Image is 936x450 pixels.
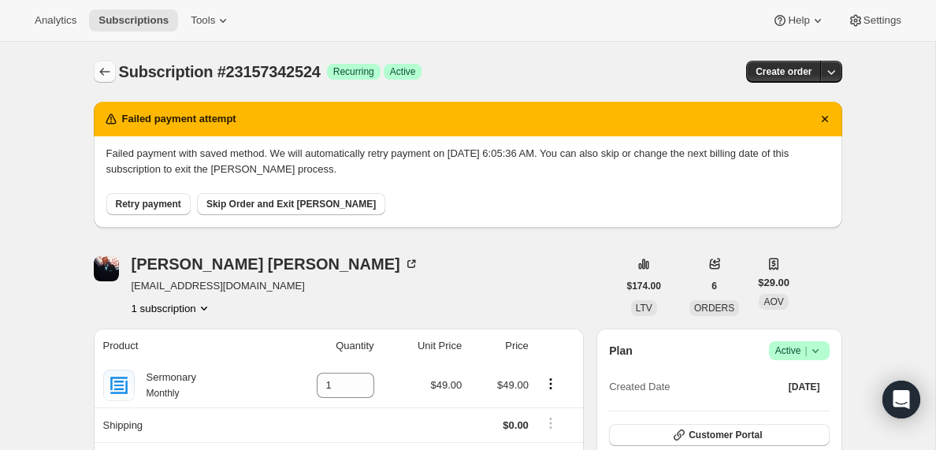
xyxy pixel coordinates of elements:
th: Price [466,329,533,363]
div: [PERSON_NAME] [PERSON_NAME] [132,256,419,272]
span: Created Date [609,379,670,395]
span: Analytics [35,14,76,27]
img: product img [103,370,135,401]
span: Active [775,343,823,359]
button: Analytics [25,9,86,32]
th: Product [94,329,269,363]
button: Shipping actions [538,415,563,432]
button: [DATE] [779,376,830,398]
span: Settings [864,14,901,27]
span: LTV [636,303,652,314]
th: Unit Price [379,329,467,363]
button: Product actions [132,300,212,316]
span: [DATE] [789,381,820,393]
button: Tools [181,9,240,32]
span: Recurring [333,65,374,78]
span: Active [390,65,416,78]
span: AOV [763,296,783,307]
span: Tools [191,14,215,27]
span: $49.00 [497,379,529,391]
span: [EMAIL_ADDRESS][DOMAIN_NAME] [132,278,419,294]
th: Quantity [269,329,379,363]
span: Help [788,14,809,27]
span: Retry payment [116,198,181,210]
span: $174.00 [627,280,661,292]
button: Product actions [538,375,563,392]
th: Shipping [94,407,269,442]
span: $49.00 [430,379,462,391]
button: Subscriptions [89,9,178,32]
span: Subscription #23157342524 [119,63,321,80]
button: Create order [746,61,821,83]
button: Retry payment [106,193,191,215]
button: Settings [838,9,911,32]
span: ORDERS [694,303,734,314]
span: 6 [711,280,717,292]
button: $174.00 [618,275,670,297]
span: $29.00 [758,275,789,291]
span: Subscriptions [98,14,169,27]
span: Create order [756,65,812,78]
div: Sermonary [135,370,197,401]
p: Failed payment with saved method. We will automatically retry payment on [DATE] 6:05:36 AM. You c... [106,146,830,177]
div: Open Intercom Messenger [882,381,920,418]
button: 6 [702,275,726,297]
button: Help [763,9,834,32]
button: Dismiss notification [814,108,836,130]
button: Subscriptions [94,61,116,83]
span: Skip Order and Exit [PERSON_NAME] [206,198,376,210]
button: Customer Portal [609,424,829,446]
span: James Dennis [94,256,119,281]
h2: Plan [609,343,633,359]
h2: Failed payment attempt [122,111,236,127]
button: Skip Order and Exit [PERSON_NAME] [197,193,385,215]
small: Monthly [147,388,180,399]
span: $0.00 [503,419,529,431]
span: | [804,344,807,357]
span: Customer Portal [689,429,762,441]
